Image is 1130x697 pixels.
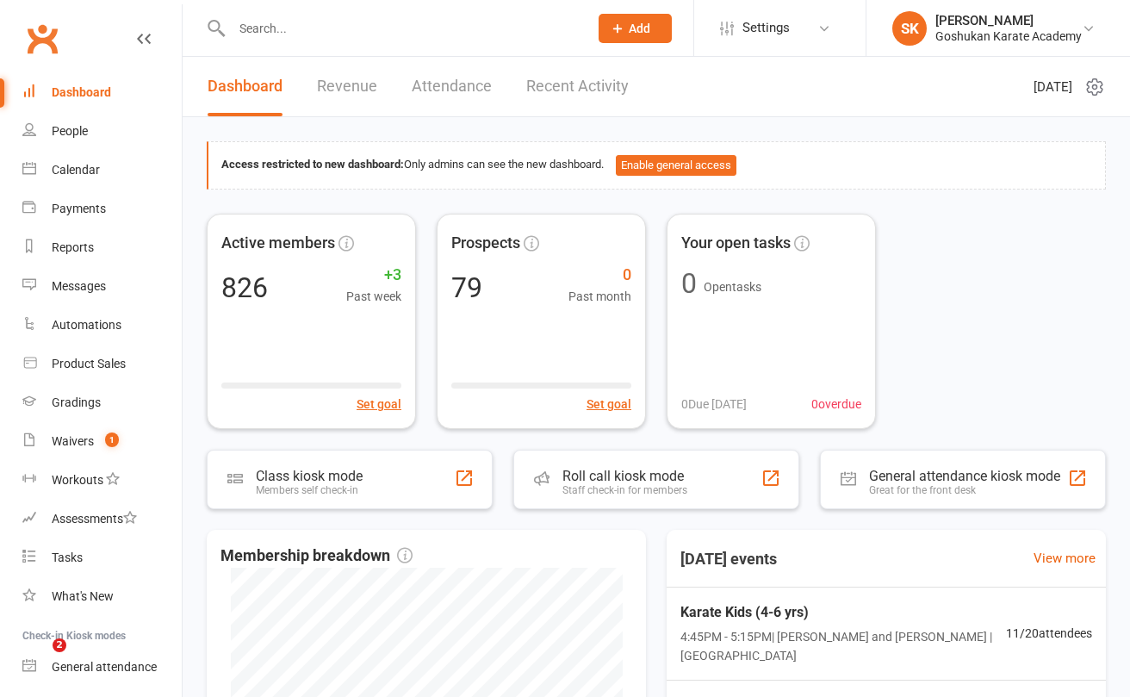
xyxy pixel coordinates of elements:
button: Add [599,14,672,43]
input: Search... [227,16,576,40]
iframe: Intercom live chat [17,638,59,680]
div: Automations [52,318,121,332]
div: Calendar [52,163,100,177]
a: Payments [22,190,182,228]
a: Tasks [22,538,182,577]
div: Product Sales [52,357,126,370]
span: Past week [346,287,401,306]
span: 0 overdue [811,395,861,414]
div: What's New [52,589,114,603]
a: Calendar [22,151,182,190]
span: 0 [568,263,631,288]
a: Automations [22,306,182,345]
a: Reports [22,228,182,267]
button: Set goal [357,395,401,414]
a: Dashboard [208,57,282,116]
h3: [DATE] events [667,544,791,575]
span: Karate Kids (4-6 yrs) [680,601,1006,624]
span: Past month [568,287,631,306]
a: People [22,112,182,151]
div: General attendance kiosk mode [869,468,1060,484]
a: Assessments [22,500,182,538]
div: SK [892,11,927,46]
a: View more [1034,548,1096,569]
a: Revenue [317,57,377,116]
div: Only admins can see the new dashboard. [221,155,1092,176]
a: Messages [22,267,182,306]
a: Product Sales [22,345,182,383]
a: Dashboard [22,73,182,112]
div: Goshukan Karate Academy [935,28,1082,44]
div: [PERSON_NAME] [935,13,1082,28]
div: Messages [52,279,106,293]
div: Gradings [52,395,101,409]
div: 79 [451,274,482,302]
div: Payments [52,202,106,215]
button: Set goal [587,395,631,414]
div: Dashboard [52,85,111,99]
div: Staff check-in for members [562,484,687,496]
span: Membership breakdown [220,544,413,569]
a: Waivers 1 [22,422,182,461]
div: Waivers [52,434,94,448]
div: Workouts [52,473,103,487]
a: What's New [22,577,182,616]
a: Gradings [22,383,182,422]
span: Open tasks [704,280,761,294]
span: Add [629,22,650,35]
div: People [52,124,88,138]
span: 11 / 20 attendees [1006,624,1092,643]
a: Attendance [412,57,492,116]
div: Members self check-in [256,484,363,496]
div: Class kiosk mode [256,468,363,484]
a: General attendance kiosk mode [22,648,182,687]
button: Enable general access [616,155,736,176]
span: 2 [53,638,66,652]
span: Settings [742,9,790,47]
a: Workouts [22,461,182,500]
div: General attendance [52,660,157,674]
strong: Access restricted to new dashboard: [221,158,404,171]
span: +3 [346,263,401,288]
div: 0 [681,270,697,297]
a: Clubworx [21,17,64,60]
div: Great for the front desk [869,484,1060,496]
span: 1 [105,433,119,447]
div: 826 [221,274,268,302]
div: Roll call kiosk mode [562,468,687,484]
span: [DATE] [1034,77,1072,97]
div: Assessments [52,512,137,526]
span: 4:45PM - 5:15PM | [PERSON_NAME] and [PERSON_NAME] | [GEOGRAPHIC_DATA] [680,627,1006,666]
div: Reports [52,240,94,254]
span: 0 Due [DATE] [681,395,747,414]
a: Recent Activity [526,57,629,116]
span: Your open tasks [681,231,791,256]
span: Prospects [451,231,520,256]
div: Tasks [52,551,83,564]
span: Active members [221,231,335,256]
